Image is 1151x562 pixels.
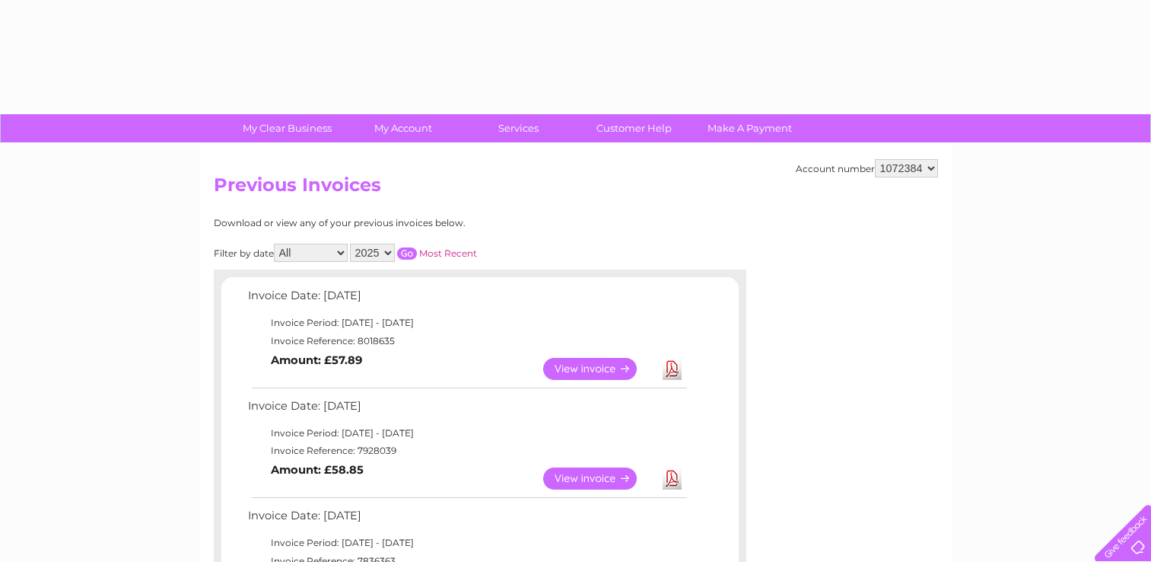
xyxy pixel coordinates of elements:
h2: Previous Invoices [214,174,938,203]
div: Filter by date [214,244,613,262]
a: Most Recent [419,247,477,259]
a: View [543,358,655,380]
a: My Account [340,114,466,142]
a: My Clear Business [224,114,350,142]
b: Amount: £57.89 [271,353,362,367]
a: Download [663,358,682,380]
td: Invoice Reference: 7928039 [244,442,689,460]
td: Invoice Date: [DATE] [244,396,689,424]
td: Invoice Period: [DATE] - [DATE] [244,314,689,332]
b: Amount: £58.85 [271,463,364,477]
div: Download or view any of your previous invoices below. [214,218,613,228]
a: Customer Help [571,114,697,142]
td: Invoice Period: [DATE] - [DATE] [244,424,689,442]
a: View [543,468,655,490]
td: Invoice Period: [DATE] - [DATE] [244,534,689,552]
a: Make A Payment [687,114,812,142]
a: Download [663,468,682,490]
td: Invoice Date: [DATE] [244,506,689,534]
td: Invoice Date: [DATE] [244,286,689,314]
a: Services [456,114,581,142]
div: Account number [796,159,938,177]
td: Invoice Reference: 8018635 [244,332,689,350]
